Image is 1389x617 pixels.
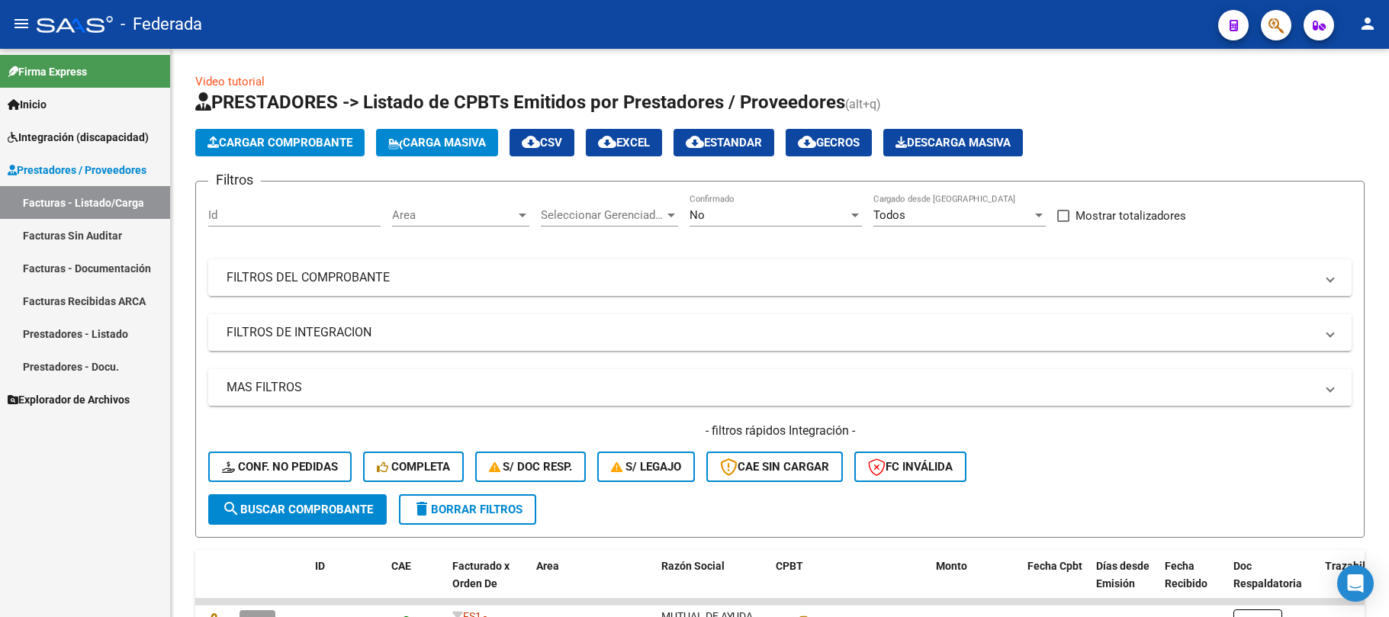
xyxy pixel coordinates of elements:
span: Descarga Masiva [895,136,1011,149]
span: Fecha Recibido [1165,560,1207,590]
div: Open Intercom Messenger [1337,565,1374,602]
app-download-masive: Descarga masiva de comprobantes (adjuntos) [883,129,1023,156]
button: Completa [363,452,464,482]
h4: - filtros rápidos Integración - [208,423,1352,439]
button: Estandar [674,129,774,156]
span: Carga Masiva [388,136,486,149]
span: Explorador de Archivos [8,391,130,408]
span: Inicio [8,96,47,113]
datatable-header-cell: Doc Respaldatoria [1227,550,1319,617]
button: Gecros [786,129,872,156]
mat-expansion-panel-header: FILTROS DE INTEGRACION [208,314,1352,351]
span: CPBT [776,560,803,572]
span: S/ Doc Resp. [489,460,573,474]
span: - Federada [121,8,202,41]
mat-icon: cloud_download [798,133,816,151]
span: FC Inválida [868,460,953,474]
datatable-header-cell: Fecha Recibido [1159,550,1227,617]
span: Borrar Filtros [413,503,522,516]
mat-icon: delete [413,500,431,518]
span: Integración (discapacidad) [8,129,149,146]
datatable-header-cell: Días desde Emisión [1090,550,1159,617]
span: Facturado x Orden De [452,560,510,590]
datatable-header-cell: CPBT [770,550,930,617]
mat-expansion-panel-header: FILTROS DEL COMPROBANTE [208,259,1352,296]
span: EXCEL [598,136,650,149]
button: Carga Masiva [376,129,498,156]
span: Días desde Emisión [1096,560,1149,590]
span: CSV [522,136,562,149]
span: Trazabilidad [1325,560,1387,572]
button: FC Inválida [854,452,966,482]
span: Prestadores / Proveedores [8,162,146,178]
button: Borrar Filtros [399,494,536,525]
mat-icon: search [222,500,240,518]
button: Buscar Comprobante [208,494,387,525]
button: S/ Doc Resp. [475,452,587,482]
button: CSV [510,129,574,156]
span: Area [536,560,559,572]
button: S/ legajo [597,452,695,482]
button: CAE SIN CARGAR [706,452,843,482]
span: Area [392,208,516,222]
mat-icon: cloud_download [522,133,540,151]
span: Conf. no pedidas [222,460,338,474]
datatable-header-cell: Fecha Cpbt [1021,550,1090,617]
button: Descarga Masiva [883,129,1023,156]
mat-expansion-panel-header: MAS FILTROS [208,369,1352,406]
button: Cargar Comprobante [195,129,365,156]
button: Conf. no pedidas [208,452,352,482]
span: ID [315,560,325,572]
span: Fecha Cpbt [1027,560,1082,572]
datatable-header-cell: Razón Social [655,550,770,617]
datatable-header-cell: ID [309,550,385,617]
span: Gecros [798,136,860,149]
mat-icon: menu [12,14,31,33]
a: Video tutorial [195,75,265,88]
span: CAE SIN CARGAR [720,460,829,474]
mat-icon: cloud_download [686,133,704,151]
mat-panel-title: MAS FILTROS [227,379,1315,396]
span: Razón Social [661,560,725,572]
mat-panel-title: FILTROS DEL COMPROBANTE [227,269,1315,286]
datatable-header-cell: Monto [930,550,1021,617]
datatable-header-cell: Area [530,550,633,617]
span: Mostrar totalizadores [1076,207,1186,225]
span: Cargar Comprobante [207,136,352,149]
mat-icon: person [1358,14,1377,33]
span: (alt+q) [845,97,881,111]
datatable-header-cell: CAE [385,550,446,617]
span: Seleccionar Gerenciador [541,208,664,222]
span: No [690,208,705,222]
span: Firma Express [8,63,87,80]
span: Doc Respaldatoria [1233,560,1302,590]
span: PRESTADORES -> Listado de CPBTs Emitidos por Prestadores / Proveedores [195,92,845,113]
span: Monto [936,560,967,572]
button: EXCEL [586,129,662,156]
mat-panel-title: FILTROS DE INTEGRACION [227,324,1315,341]
span: Todos [873,208,905,222]
span: Buscar Comprobante [222,503,373,516]
span: S/ legajo [611,460,681,474]
h3: Filtros [208,169,261,191]
datatable-header-cell: Facturado x Orden De [446,550,530,617]
span: Completa [377,460,450,474]
span: CAE [391,560,411,572]
mat-icon: cloud_download [598,133,616,151]
span: Estandar [686,136,762,149]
